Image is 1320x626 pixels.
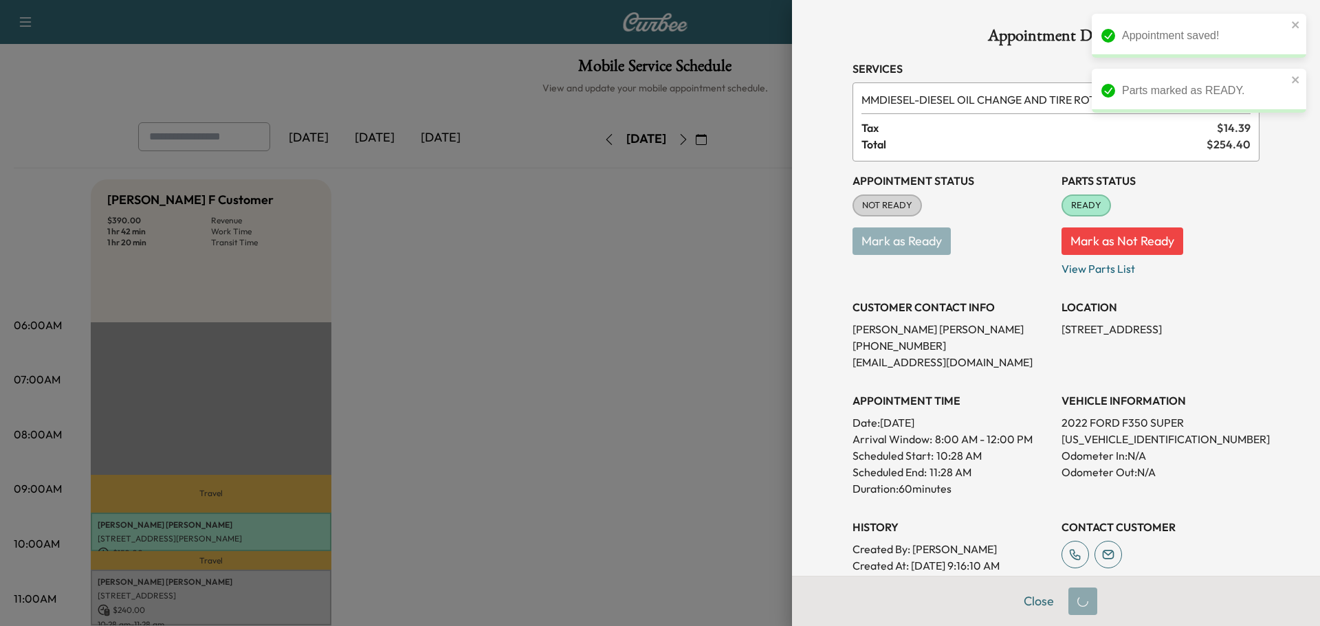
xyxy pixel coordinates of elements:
p: Created At : [DATE] 9:16:10 AM [852,557,1050,574]
p: Arrival Window: [852,431,1050,447]
p: Scheduled End: [852,464,927,480]
h3: CUSTOMER CONTACT INFO [852,299,1050,315]
div: Appointment saved! [1122,27,1287,44]
button: close [1291,19,1301,30]
p: Date: [DATE] [852,414,1050,431]
p: [STREET_ADDRESS] [1061,321,1259,337]
h3: LOCATION [1061,299,1259,315]
p: [EMAIL_ADDRESS][DOMAIN_NAME] [852,354,1050,370]
h3: VEHICLE INFORMATION [1061,392,1259,409]
span: $ 254.40 [1207,136,1251,153]
p: 2022 FORD F350 SUPER [1061,414,1259,431]
p: Scheduled Start: [852,447,934,464]
span: DIESEL OIL CHANGE AND TIRE ROTATION - WORKS PACKAGE [861,91,1199,108]
h3: APPOINTMENT TIME [852,392,1050,409]
button: Close [1015,588,1063,615]
span: $ 14.39 [1217,120,1251,136]
h1: Appointment Details [852,27,1259,49]
h3: Services [852,60,1259,77]
p: Duration: 60 minutes [852,480,1050,497]
button: close [1291,74,1301,85]
button: Mark as Not Ready [1061,227,1183,255]
span: Tax [861,120,1217,136]
span: READY [1063,199,1110,212]
h3: Appointment Status [852,172,1050,189]
p: [US_VEHICLE_IDENTIFICATION_NUMBER] [1061,431,1259,447]
h3: History [852,519,1050,535]
p: 11:28 AM [929,464,971,480]
p: View Parts List [1061,255,1259,277]
div: Parts marked as READY. [1122,82,1287,99]
span: 8:00 AM - 12:00 PM [935,431,1033,447]
p: [PERSON_NAME] [PERSON_NAME] [852,321,1050,337]
p: 10:28 AM [936,447,982,464]
p: Odometer In: N/A [1061,447,1259,464]
p: [PHONE_NUMBER] [852,337,1050,354]
span: Total [861,136,1207,153]
p: Odometer Out: N/A [1061,464,1259,480]
span: NOT READY [854,199,921,212]
p: Created By : [PERSON_NAME] [852,541,1050,557]
h3: CONTACT CUSTOMER [1061,519,1259,535]
h3: Parts Status [1061,172,1259,189]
